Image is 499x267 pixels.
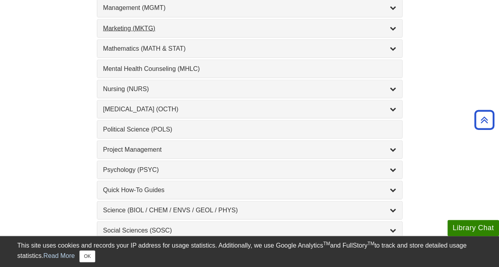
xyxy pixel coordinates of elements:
[17,241,482,262] div: This site uses cookies and records your IP address for usage statistics. Additionally, we use Goo...
[103,64,396,73] a: Mental Health Counseling (MHLC)
[103,225,396,235] a: Social Sciences (SOSC)
[103,23,396,33] a: Marketing (MKTG)
[103,3,396,13] a: Management (MGMT)
[79,250,95,262] button: Close
[103,44,396,53] a: Mathematics (MATH & STAT)
[103,124,396,134] a: Political Science (POLS)
[323,241,330,246] sup: TM
[103,84,396,93] a: Nursing (NURS)
[368,241,374,246] sup: TM
[103,185,396,195] a: Quick How-To Guides
[472,114,497,125] a: Back to Top
[103,205,396,215] a: Science (BIOL / CHEM / ENVS / GEOL / PHYS)
[103,145,396,154] a: Project Management
[43,252,75,259] a: Read More
[103,104,396,114] a: [MEDICAL_DATA] (OCTH)
[103,165,396,174] a: Psychology (PSYC)
[447,220,499,236] button: Library Chat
